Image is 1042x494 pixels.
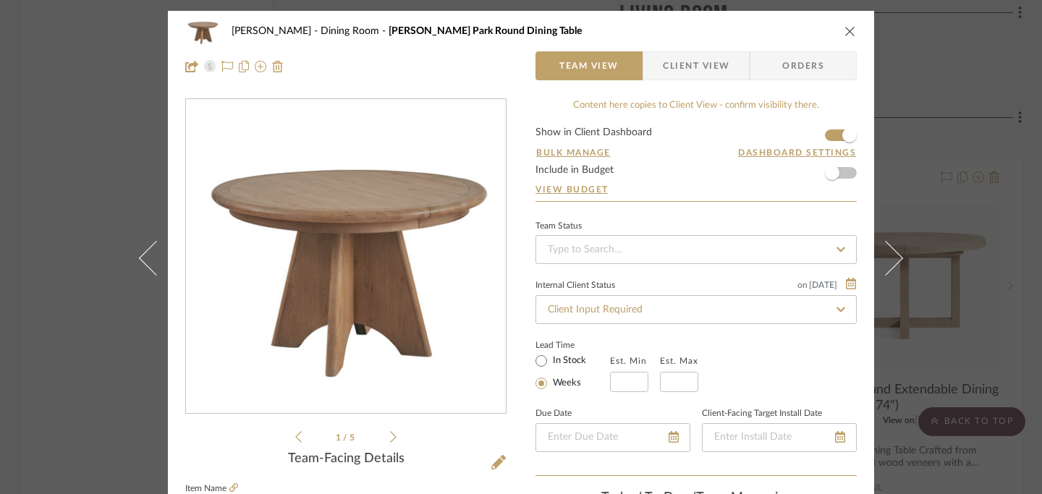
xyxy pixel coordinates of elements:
[663,51,729,80] span: Client View
[535,223,582,230] div: Team Status
[797,281,808,289] span: on
[550,377,581,390] label: Weeks
[559,51,619,80] span: Team View
[535,410,572,417] label: Due Date
[535,282,615,289] div: Internal Client Status
[535,295,857,324] input: Type to Search…
[550,354,586,367] label: In Stock
[535,184,857,195] a: View Budget
[610,356,647,366] label: Est. Min
[350,433,357,442] span: 5
[535,98,857,113] div: Content here copies to Client View - confirm visibility there.
[185,17,220,46] img: e8ca469e-2a34-4d72-93cf-519cd8f482f3_48x40.jpg
[844,25,857,38] button: close
[336,433,343,442] span: 1
[185,451,507,467] div: Team-Facing Details
[702,410,822,417] label: Client-Facing Target Install Date
[343,433,350,442] span: /
[535,235,857,264] input: Type to Search…
[535,146,611,159] button: Bulk Manage
[808,280,839,290] span: [DATE]
[321,26,389,36] span: Dining Room
[702,423,857,452] input: Enter Install Date
[186,100,506,414] div: 0
[535,352,610,392] mat-radio-group: Select item type
[737,146,857,159] button: Dashboard Settings
[766,51,840,80] span: Orders
[660,356,698,366] label: Est. Max
[535,423,690,452] input: Enter Due Date
[535,338,610,352] label: Lead Time
[389,26,582,36] span: [PERSON_NAME] Park Round Dining Table
[186,129,506,385] img: e8ca469e-2a34-4d72-93cf-519cd8f482f3_436x436.jpg
[232,26,321,36] span: [PERSON_NAME]
[272,61,284,72] img: Remove from project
